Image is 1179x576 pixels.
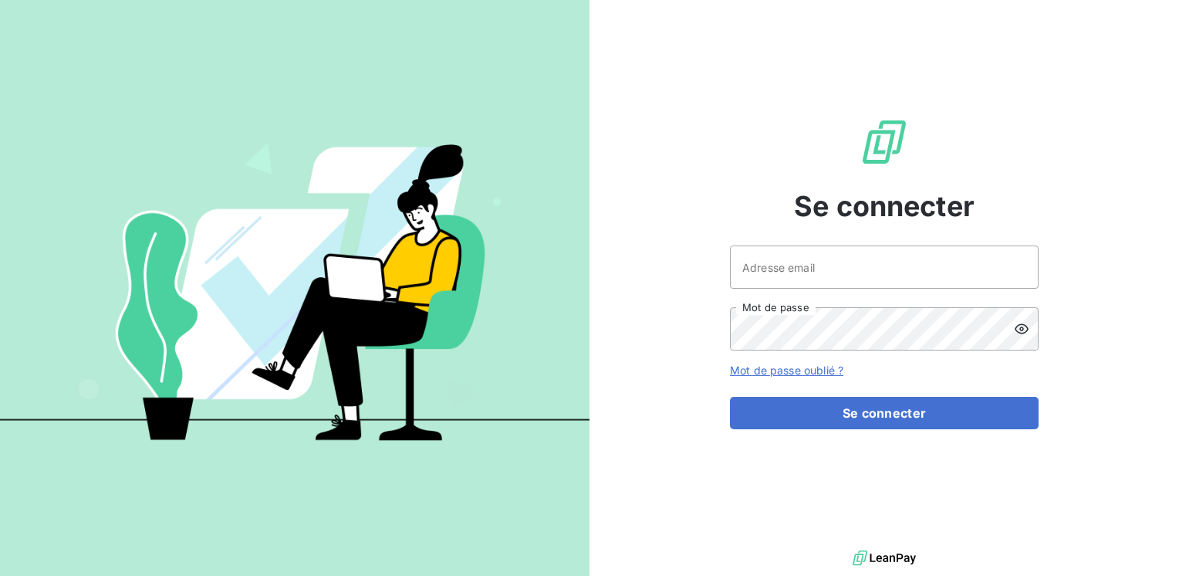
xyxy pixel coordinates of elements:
[730,364,843,377] a: Mot de passe oublié ?
[853,547,916,570] img: logo
[730,246,1039,289] input: placeholder
[794,185,975,227] span: Se connecter
[860,117,909,167] img: Logo LeanPay
[730,397,1039,429] button: Se connecter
